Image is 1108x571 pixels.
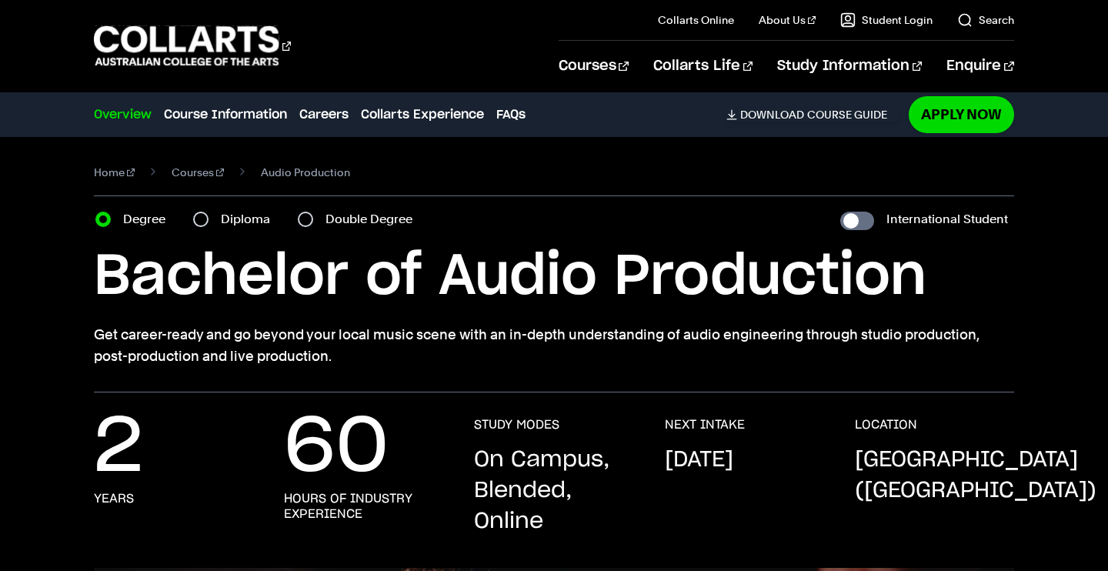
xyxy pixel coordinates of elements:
[653,41,753,92] a: Collarts Life
[726,108,899,122] a: DownloadCourse Guide
[299,105,349,124] a: Careers
[855,417,917,432] h3: LOCATION
[855,445,1096,506] p: [GEOGRAPHIC_DATA] ([GEOGRAPHIC_DATA])
[665,417,745,432] h3: NEXT INTAKE
[759,12,816,28] a: About Us
[284,417,389,479] p: 60
[284,491,443,522] h3: Hours of Industry Experience
[261,162,350,183] span: Audio Production
[886,209,1008,230] label: International Student
[957,12,1014,28] a: Search
[665,445,733,476] p: [DATE]
[94,162,135,183] a: Home
[658,12,734,28] a: Collarts Online
[474,445,633,537] p: On Campus, Blended, Online
[221,209,279,230] label: Diploma
[474,417,559,432] h3: STUDY MODES
[94,491,134,506] h3: Years
[909,96,1014,132] a: Apply Now
[840,12,933,28] a: Student Login
[740,108,804,122] span: Download
[94,417,143,479] p: 2
[123,209,175,230] label: Degree
[946,41,1013,92] a: Enquire
[94,24,291,68] div: Go to homepage
[94,324,1013,367] p: Get career-ready and go beyond your local music scene with an in-depth understanding of audio eng...
[172,162,224,183] a: Courses
[559,41,629,92] a: Courses
[361,105,484,124] a: Collarts Experience
[94,105,152,124] a: Overview
[94,242,1013,312] h1: Bachelor of Audio Production
[325,209,422,230] label: Double Degree
[164,105,287,124] a: Course Information
[496,105,526,124] a: FAQs
[777,41,922,92] a: Study Information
